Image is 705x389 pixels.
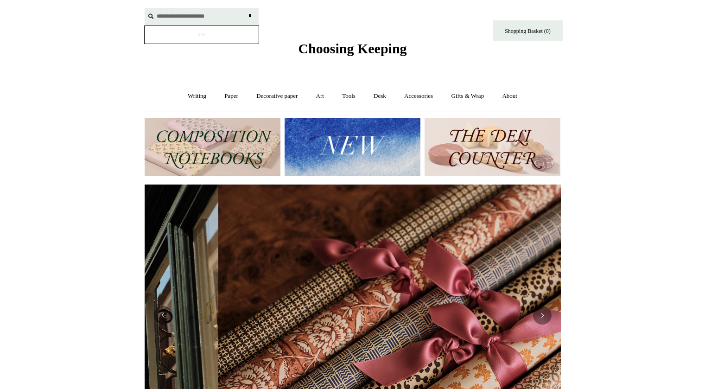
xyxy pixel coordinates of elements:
[298,41,406,56] span: Choosing Keeping
[396,84,441,108] a: Accessories
[494,84,526,108] a: About
[493,20,563,41] a: Shopping Basket (0)
[443,84,492,108] a: Gifts & Wrap
[145,118,280,176] img: 202302 Composition ledgers.jpg__PID:69722ee6-fa44-49dd-a067-31375e5d54ec
[248,84,306,108] a: Decorative paper
[298,48,406,55] a: Choosing Keeping
[154,306,172,325] button: Previous
[216,84,247,108] a: Paper
[308,84,332,108] a: Art
[365,84,394,108] a: Desk
[425,118,560,176] img: The Deli Counter
[533,306,552,325] button: Next
[179,84,215,108] a: Writing
[334,84,364,108] a: Tools
[285,118,420,176] img: New.jpg__PID:f73bdf93-380a-4a35-bcfe-7823039498e1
